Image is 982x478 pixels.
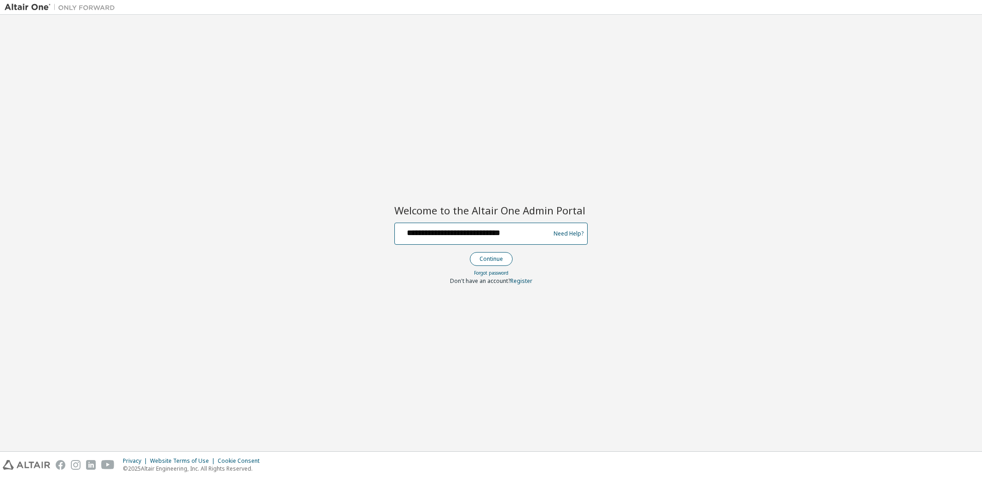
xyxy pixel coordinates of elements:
[101,460,115,470] img: youtube.svg
[123,457,150,465] div: Privacy
[218,457,265,465] div: Cookie Consent
[474,270,508,276] a: Forgot password
[394,204,588,217] h2: Welcome to the Altair One Admin Portal
[3,460,50,470] img: altair_logo.svg
[450,277,510,285] span: Don't have an account?
[5,3,120,12] img: Altair One
[510,277,532,285] a: Register
[554,233,583,234] a: Need Help?
[71,460,81,470] img: instagram.svg
[123,465,265,472] p: © 2025 Altair Engineering, Inc. All Rights Reserved.
[56,460,65,470] img: facebook.svg
[150,457,218,465] div: Website Terms of Use
[470,252,513,266] button: Continue
[86,460,96,470] img: linkedin.svg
